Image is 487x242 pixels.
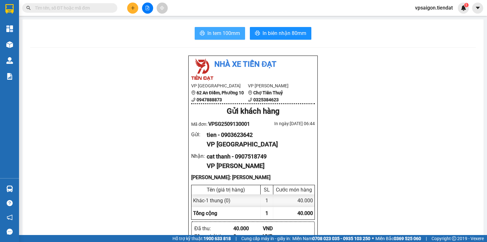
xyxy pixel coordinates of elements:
[191,120,253,128] div: Mã đơn:
[253,97,279,102] b: 0325384623
[253,120,315,127] div: In ngày: [DATE] 06:44
[191,131,207,138] div: Gửi :
[263,225,292,232] div: VND
[263,232,292,240] div: VND
[207,131,310,139] div: tien - 0903623642
[461,5,466,11] img: icon-new-feature
[160,6,164,10] span: aim
[410,4,458,12] span: vpsaigon.tiendat
[6,185,13,192] img: warehouse-icon
[127,3,138,14] button: plus
[297,210,313,216] span: 40.000
[191,91,196,95] span: environment
[191,173,315,181] div: [PERSON_NAME]: [PERSON_NAME]
[193,210,217,216] span: Tổng cộng
[261,194,273,207] div: 1
[265,210,268,216] span: 1
[131,6,135,10] span: plus
[142,3,153,14] button: file-add
[248,97,252,102] span: phone
[236,235,237,242] span: |
[262,187,271,193] div: SL
[7,229,13,235] span: message
[194,232,233,240] div: Tổng phải thu :
[193,187,259,193] div: Tên (giá trị hàng)
[6,25,13,32] img: dashboard-icon
[263,29,306,37] span: In biên nhận 80mm
[7,200,13,206] span: question-circle
[248,91,252,95] span: environment
[6,41,13,48] img: warehouse-icon
[250,27,311,40] button: printerIn biên nhận 80mm
[312,236,370,241] strong: 0708 023 035 - 0935 103 250
[200,30,205,37] span: printer
[191,58,315,71] li: Nhà xe Tiến Đạt
[207,29,240,37] span: In tem 100mm
[191,82,248,89] li: VP [GEOGRAPHIC_DATA]
[275,187,313,193] div: Cước món hàng
[145,6,150,10] span: file-add
[35,4,110,11] input: Tìm tên, số ĐT hoặc mã đơn
[475,5,481,11] span: caret-down
[208,121,250,127] span: VPSG2509130001
[197,97,222,102] b: 0947888873
[465,3,467,7] span: 1
[253,90,283,95] b: Chợ Tiên Thuỷ
[273,194,315,207] div: 40.000
[191,152,207,160] div: Nhận :
[464,3,469,7] sup: 1
[233,232,263,240] div: 0
[426,235,427,242] span: |
[157,3,168,14] button: aim
[372,237,374,240] span: ⚪️
[194,225,233,232] div: Đã thu :
[255,30,260,37] span: printer
[394,236,421,241] strong: 0369 525 060
[5,4,14,14] img: logo-vxr
[195,27,245,40] button: printerIn tem 100mm
[241,235,291,242] span: Cung cấp máy in - giấy in:
[197,90,244,95] b: 62 An Điềm, Phường 10
[191,97,196,102] span: phone
[172,235,231,242] span: Hỗ trợ kỹ thuật:
[191,58,213,81] img: logo.jpg
[6,57,13,64] img: warehouse-icon
[191,105,315,118] div: Gửi khách hàng
[7,214,13,220] span: notification
[375,235,421,242] span: Miền Bắc
[472,3,483,14] button: caret-down
[233,225,263,232] div: 40.000
[204,236,231,241] strong: 1900 633 818
[248,82,305,89] li: VP [PERSON_NAME]
[193,198,231,204] span: Khác - 1 thung (0)
[207,152,310,161] div: cat thanh - 0907518749
[207,161,310,171] div: VP [PERSON_NAME]
[452,236,456,241] span: copyright
[292,235,370,242] span: Miền Nam
[207,139,310,149] div: VP [GEOGRAPHIC_DATA]
[6,73,13,80] img: solution-icon
[26,6,31,10] span: search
